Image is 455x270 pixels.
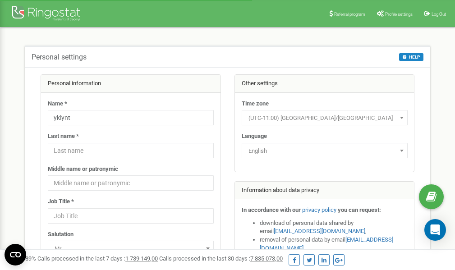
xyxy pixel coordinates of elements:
[235,182,414,200] div: Information about data privacy
[48,110,214,125] input: Name
[48,175,214,191] input: Middle name or patronymic
[274,228,365,234] a: [EMAIL_ADDRESS][DOMAIN_NAME]
[399,53,423,61] button: HELP
[432,12,446,17] span: Log Out
[48,132,79,141] label: Last name *
[48,230,74,239] label: Salutation
[302,206,336,213] a: privacy policy
[334,12,365,17] span: Referral program
[242,143,408,158] span: English
[125,255,158,262] u: 1 739 149,00
[385,12,413,17] span: Profile settings
[260,219,408,236] li: download of personal data shared by email ,
[159,255,283,262] span: Calls processed in the last 30 days :
[245,145,404,157] span: English
[48,143,214,158] input: Last name
[242,110,408,125] span: (UTC-11:00) Pacific/Midway
[424,219,446,241] div: Open Intercom Messenger
[51,243,211,255] span: Mr.
[37,255,158,262] span: Calls processed in the last 7 days :
[48,197,74,206] label: Job Title *
[260,236,408,252] li: removal of personal data by email ,
[235,75,414,93] div: Other settings
[32,53,87,61] h5: Personal settings
[242,100,269,108] label: Time zone
[41,75,221,93] div: Personal information
[250,255,283,262] u: 7 835 073,00
[338,206,381,213] strong: you can request:
[245,112,404,124] span: (UTC-11:00) Pacific/Midway
[242,132,267,141] label: Language
[48,100,67,108] label: Name *
[5,244,26,265] button: Open CMP widget
[48,208,214,224] input: Job Title
[242,206,301,213] strong: In accordance with our
[48,241,214,256] span: Mr.
[48,165,118,174] label: Middle name or patronymic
